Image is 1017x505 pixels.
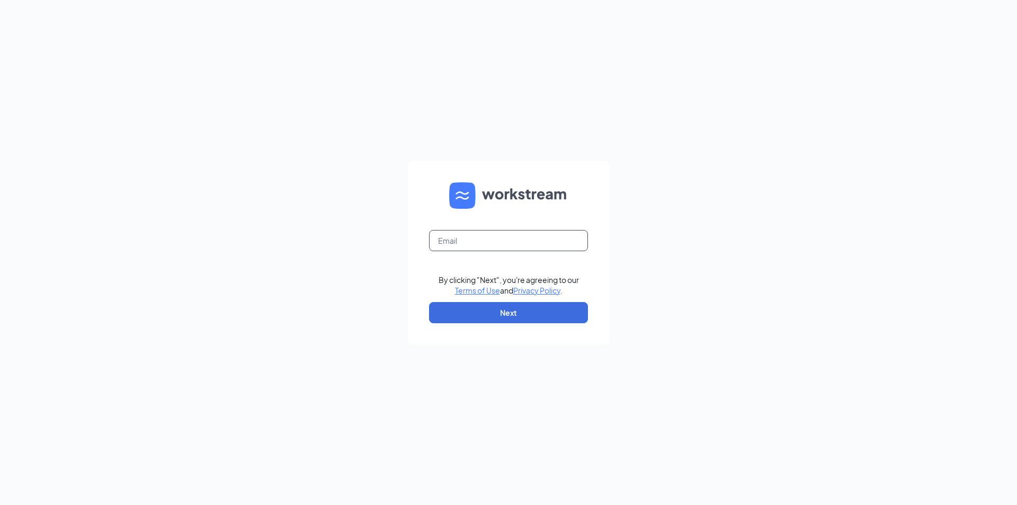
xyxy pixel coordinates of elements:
[439,274,579,296] div: By clicking "Next", you're agreeing to our and .
[449,182,568,209] img: WS logo and Workstream text
[429,302,588,323] button: Next
[455,286,500,295] a: Terms of Use
[429,230,588,251] input: Email
[513,286,560,295] a: Privacy Policy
